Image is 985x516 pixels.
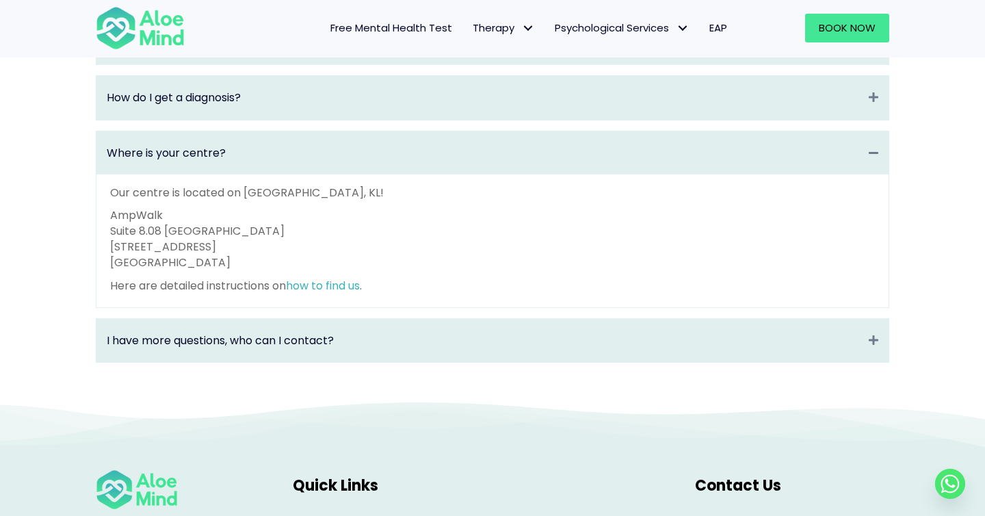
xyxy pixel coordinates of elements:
[96,469,178,511] img: Aloe mind Logo
[320,14,462,42] a: Free Mental Health Test
[695,475,781,496] span: Contact Us
[110,278,875,294] p: Here are detailed instructions on .
[518,18,538,38] span: Therapy: submenu
[330,21,452,35] span: Free Mental Health Test
[869,90,878,105] i: Collapse
[869,333,878,348] i: Expand
[286,278,360,294] a: how to find us
[699,14,737,42] a: EAP
[202,14,737,42] nav: Menu
[110,185,875,201] p: Our centre is located on [GEOGRAPHIC_DATA], KL!
[555,21,689,35] span: Psychological Services
[107,90,862,105] a: How do I get a diagnosis?
[293,475,378,496] span: Quick Links
[462,14,544,42] a: TherapyTherapy: submenu
[805,14,889,42] a: Book Now
[473,21,534,35] span: Therapy
[869,145,878,161] i: Collapse
[107,333,862,348] a: I have more questions, who can I contact?
[935,469,965,499] a: Whatsapp
[709,21,727,35] span: EAP
[107,145,862,161] a: Where is your centre?
[672,18,692,38] span: Psychological Services: submenu
[819,21,876,35] span: Book Now
[110,207,875,271] p: AmpWalk Suite 8.08 [GEOGRAPHIC_DATA] [STREET_ADDRESS] [GEOGRAPHIC_DATA]
[544,14,699,42] a: Psychological ServicesPsychological Services: submenu
[96,5,185,51] img: Aloe mind Logo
